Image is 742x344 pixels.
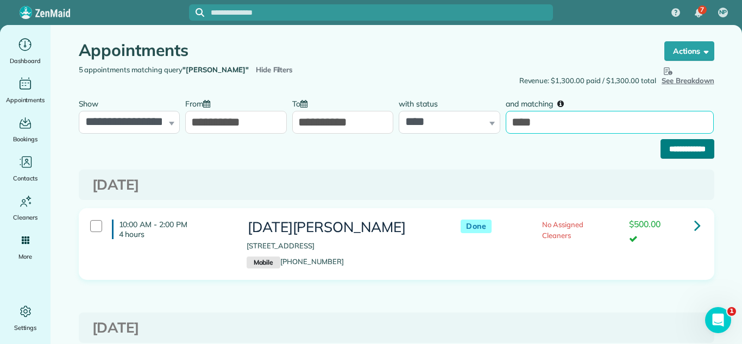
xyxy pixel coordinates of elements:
[185,93,216,113] label: From
[13,173,37,184] span: Contacts
[92,177,701,193] h3: [DATE]
[542,220,583,240] span: No Assigned Cleaners
[4,153,46,184] a: Contacts
[18,251,32,262] span: More
[112,220,230,239] h4: 10:00 AM - 2:00 PM
[519,76,656,86] span: Revenue: $1,300.00 paid / $1,300.00 total
[687,1,710,25] div: 7 unread notifications
[4,75,46,105] a: Appointments
[247,241,439,252] p: [STREET_ADDRESS]
[4,303,46,333] a: Settings
[461,220,492,233] span: Done
[196,8,204,17] svg: Focus search
[13,212,37,223] span: Cleaners
[629,218,661,229] span: $500.00
[4,114,46,145] a: Bookings
[506,93,571,113] label: and matching
[119,229,230,239] p: 4 hours
[662,65,714,85] span: See Breakdown
[662,65,714,86] button: See Breakdown
[14,322,37,333] span: Settings
[79,41,644,59] h1: Appointments
[256,65,293,76] span: Hide Filters
[189,8,204,17] button: Focus search
[247,257,344,266] a: Mobile[PHONE_NUMBER]
[664,41,714,61] button: Actions
[92,320,701,336] h3: [DATE]
[183,65,248,74] strong: "[PERSON_NAME]"
[247,220,439,235] h3: [DATE][PERSON_NAME]
[4,36,46,66] a: Dashboard
[700,5,704,14] span: 7
[256,65,293,74] a: Hide Filters
[10,55,41,66] span: Dashboard
[4,192,46,223] a: Cleaners
[6,95,45,105] span: Appointments
[13,134,38,145] span: Bookings
[719,8,727,17] span: NP
[727,307,736,316] span: 1
[247,257,280,268] small: Mobile
[292,93,313,113] label: To
[71,65,397,76] div: 5 appointments matching query
[705,307,731,333] iframe: Intercom live chat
